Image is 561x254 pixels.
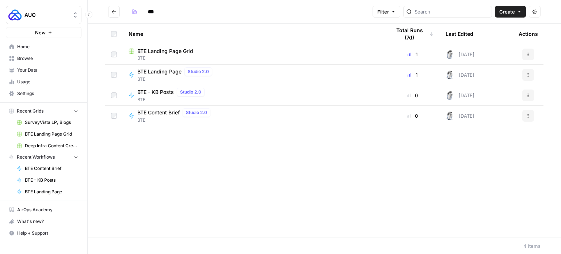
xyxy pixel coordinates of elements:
[129,24,379,44] div: Name
[415,8,489,15] input: Search
[14,174,81,186] a: BTE - KB Posts
[391,24,434,44] div: Total Runs (7d)
[6,152,81,163] button: Recent Workflows
[8,8,22,22] img: AUQ Logo
[14,140,81,152] a: Deep Infra Content Creation
[25,165,78,172] span: BTE Content Brief
[446,50,474,59] div: [DATE]
[6,41,81,53] a: Home
[446,111,454,120] img: 28dbpmxwbe1lgts1kkshuof3rm4g
[446,24,473,44] div: Last Edited
[14,128,81,140] a: BTE Landing Page Grid
[391,112,434,120] div: 0
[137,117,213,124] span: BTE
[391,92,434,99] div: 0
[129,55,379,61] span: BTE
[188,68,209,75] span: Studio 2.0
[391,71,434,79] div: 1
[446,91,454,100] img: 28dbpmxwbe1lgts1kkshuof3rm4g
[446,71,474,79] div: [DATE]
[6,204,81,216] a: AirOps Academy
[25,131,78,137] span: BTE Landing Page Grid
[17,90,78,97] span: Settings
[14,163,81,174] a: BTE Content Brief
[17,55,78,62] span: Browse
[129,88,379,103] a: BTE - KB PostsStudio 2.0BTE
[25,119,78,126] span: SurveyVista LP, Blogs
[446,91,474,100] div: [DATE]
[446,111,474,120] div: [DATE]
[137,76,215,83] span: BTE
[137,88,174,96] span: BTE - KB Posts
[6,106,81,117] button: Recent Grids
[129,67,379,83] a: BTE Landing PageStudio 2.0BTE
[14,186,81,198] a: BTE Landing Page
[391,51,434,58] div: 1
[6,27,81,38] button: New
[108,6,120,18] button: Go back
[137,48,193,55] span: BTE Landing Page Grid
[6,64,81,76] a: Your Data
[17,206,78,213] span: AirOps Academy
[6,227,81,239] button: Help + Support
[17,67,78,73] span: Your Data
[137,96,207,103] span: BTE
[6,88,81,99] a: Settings
[137,109,180,116] span: BTE Content Brief
[25,189,78,195] span: BTE Landing Page
[25,177,78,183] span: BTE - KB Posts
[35,29,46,36] span: New
[373,6,400,18] button: Filter
[17,154,55,160] span: Recent Workflows
[446,71,454,79] img: 28dbpmxwbe1lgts1kkshuof3rm4g
[6,216,81,227] button: What's new?
[137,68,182,75] span: BTE Landing Page
[17,230,78,236] span: Help + Support
[17,108,43,114] span: Recent Grids
[6,53,81,64] a: Browse
[24,11,69,19] span: AUQ
[6,6,81,24] button: Workspace: AUQ
[377,8,389,15] span: Filter
[17,79,78,85] span: Usage
[180,89,201,95] span: Studio 2.0
[495,6,526,18] button: Create
[6,76,81,88] a: Usage
[129,48,379,61] a: BTE Landing Page GridBTE
[523,242,541,250] div: 4 Items
[17,43,78,50] span: Home
[186,109,207,116] span: Studio 2.0
[6,216,81,227] div: What's new?
[14,117,81,128] a: SurveyVista LP, Blogs
[129,108,379,124] a: BTE Content BriefStudio 2.0BTE
[446,50,454,59] img: 28dbpmxwbe1lgts1kkshuof3rm4g
[519,24,538,44] div: Actions
[499,8,515,15] span: Create
[25,143,78,149] span: Deep Infra Content Creation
